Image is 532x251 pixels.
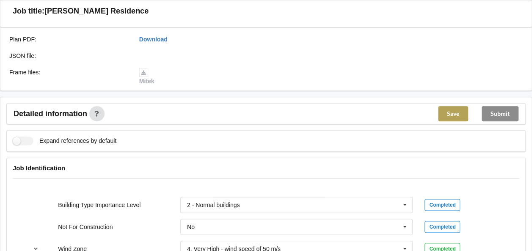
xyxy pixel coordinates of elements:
div: Frame files : [3,68,133,86]
button: Save [438,106,468,121]
a: Download [139,36,168,43]
div: Plan PDF : [3,35,133,44]
a: Mitek [139,69,154,85]
div: Completed [424,221,460,233]
div: JSON file : [3,52,133,60]
div: 2 - Normal buildings [187,202,240,208]
h3: Job title: [13,6,44,16]
label: Not For Construction [58,224,113,230]
div: No [187,224,195,230]
span: Detailed information [14,110,87,117]
label: Building Type Importance Level [58,202,141,208]
label: Expand references by default [13,136,116,145]
div: Completed [424,199,460,211]
h3: [PERSON_NAME] Residence [44,6,149,16]
h4: Job Identification [13,164,519,172]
